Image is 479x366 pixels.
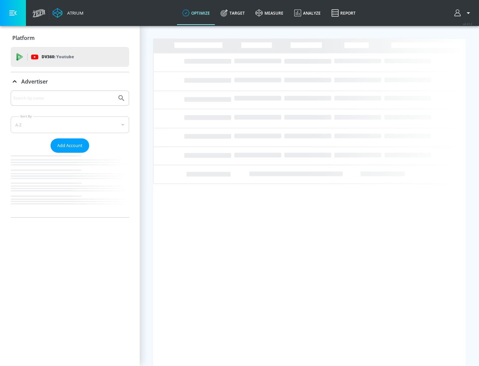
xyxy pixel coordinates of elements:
[177,1,215,25] a: optimize
[53,8,83,18] a: Atrium
[11,72,129,91] div: Advertiser
[13,94,114,102] input: Search by name
[11,91,129,217] div: Advertiser
[19,114,33,118] label: Sort By
[11,47,129,67] div: DV360: Youtube
[57,142,82,149] span: Add Account
[56,53,74,60] p: Youtube
[65,10,83,16] div: Atrium
[215,1,250,25] a: Target
[11,153,129,217] nav: list of Advertiser
[289,1,326,25] a: Analyze
[42,53,74,61] p: DV360:
[11,29,129,47] div: Platform
[21,78,48,85] p: Advertiser
[326,1,361,25] a: Report
[51,138,89,153] button: Add Account
[11,116,129,133] div: A-Z
[12,34,35,42] p: Platform
[463,22,472,26] span: v 4.22.2
[250,1,289,25] a: measure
